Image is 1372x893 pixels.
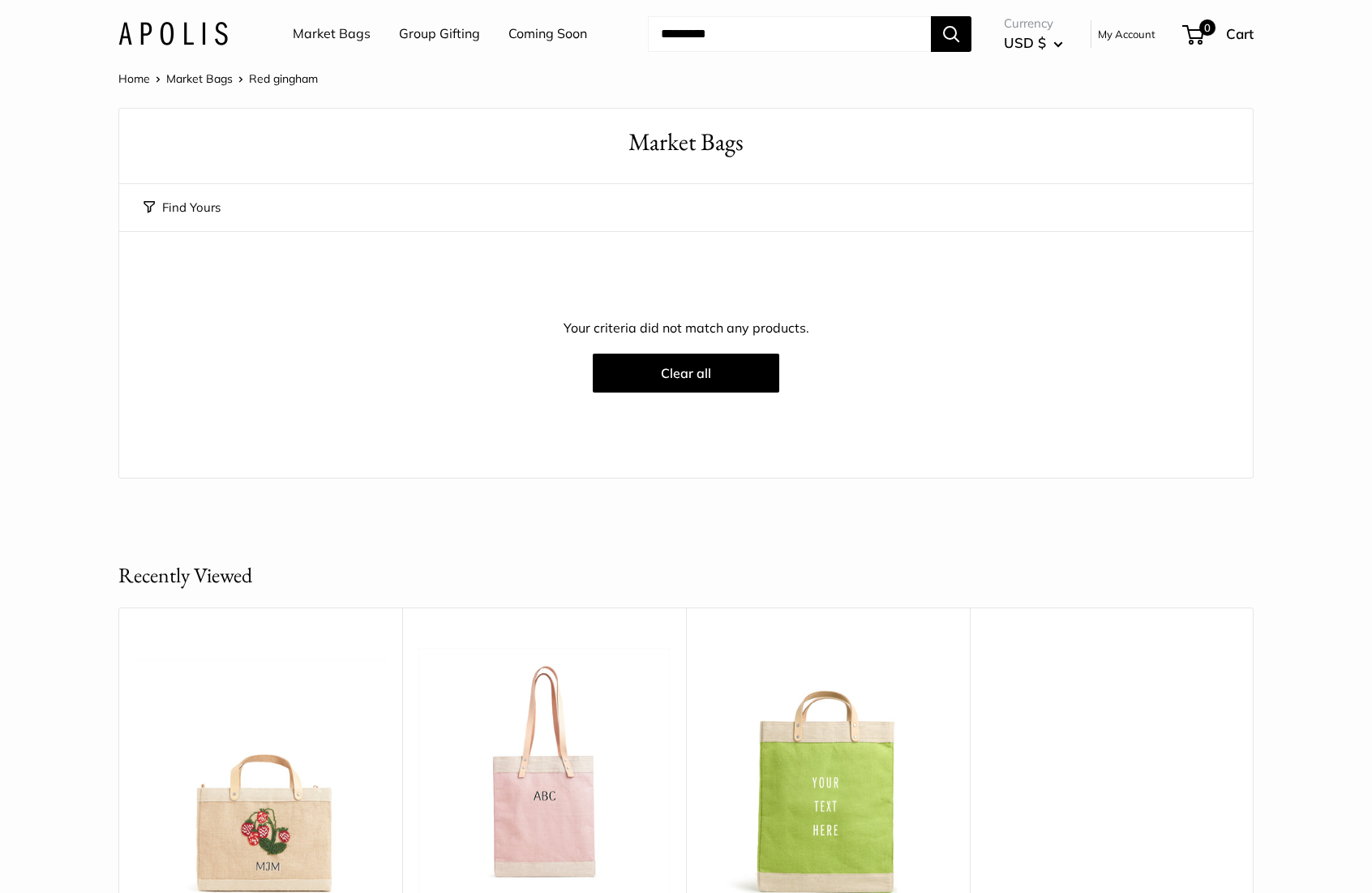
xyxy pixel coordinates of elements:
[249,71,318,86] span: Red gingham
[1226,25,1254,42] span: Cart
[1184,21,1254,47] a: 0 Cart
[166,71,233,86] a: Market Bags
[508,22,587,46] a: Coming Soon
[648,16,931,52] input: Search...
[144,125,1228,160] h1: Market Bags
[118,68,318,89] nav: Breadcrumb
[118,560,252,591] h2: Recently Viewed
[1004,34,1046,51] span: USD $
[1004,12,1063,35] span: Currency
[399,22,480,46] a: Group Gifting
[1004,30,1063,56] button: USD $
[118,71,150,86] a: Home
[593,354,779,393] button: Clear all
[1199,19,1216,36] span: 0
[144,196,221,219] button: Find Yours
[293,22,371,46] a: Market Bags
[1098,24,1155,44] a: My Account
[119,316,1253,341] p: Your criteria did not match any products.
[118,22,228,45] img: Apolis
[931,16,971,52] button: Search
